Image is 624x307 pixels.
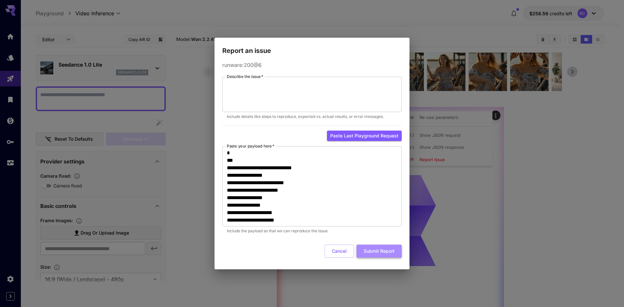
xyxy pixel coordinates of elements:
[325,245,354,258] button: Cancel
[227,143,274,149] label: Paste your payload here
[214,38,409,56] h2: Report an issue
[327,131,402,141] button: Paste last playground request
[222,61,402,69] p: runware:200@6
[227,228,397,234] p: Include the payload so that we can reproduce the issue.
[227,74,263,79] label: Describe the issue
[227,113,397,120] p: Include details like steps to reproduce, expected vs. actual results, or error messages.
[357,245,402,258] button: Submit Report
